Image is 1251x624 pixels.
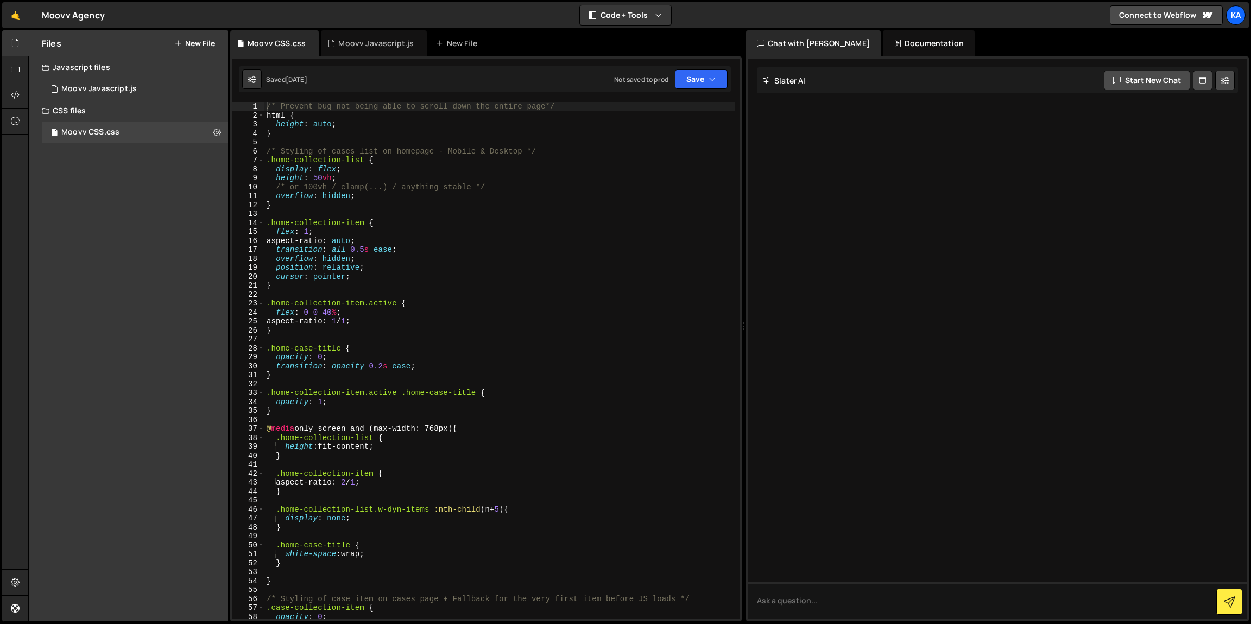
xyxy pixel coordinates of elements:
div: 36 [232,416,264,425]
div: 11 [232,192,264,201]
div: 48 [232,523,264,532]
div: 43 [232,478,264,487]
div: Chat with [PERSON_NAME] [746,30,881,56]
div: 39 [232,442,264,451]
div: 2 [232,111,264,120]
div: 14 [232,219,264,228]
div: 56 [232,595,264,604]
div: 9 [232,174,264,183]
div: Not saved to prod [614,75,668,84]
div: 45 [232,496,264,505]
div: New File [435,38,481,49]
div: 30 [232,362,264,371]
div: 17 [232,245,264,254]
div: 53 [232,568,264,577]
div: 18 [232,254,264,264]
button: New File [174,39,215,48]
div: CSS files [29,100,228,122]
div: Saved [266,75,307,84]
div: 26 [232,326,264,335]
div: 1 [232,102,264,111]
div: 19 [232,263,264,272]
div: 40 [232,451,264,461]
div: 37 [232,424,264,434]
div: Moovv CSS.css [61,128,119,137]
div: 35 [232,406,264,416]
div: 4 [232,129,264,138]
a: Ka [1226,5,1246,25]
div: Javascript files [29,56,228,78]
div: 13 [232,209,264,219]
div: 15428/40678.css [42,122,228,143]
div: 47 [232,514,264,523]
div: 38 [232,434,264,443]
div: 3 [232,120,264,129]
div: 29 [232,353,264,362]
h2: Slater AI [762,75,806,86]
div: 21 [232,281,264,290]
div: 23 [232,299,264,308]
div: 42 [232,469,264,479]
div: 5 [232,138,264,147]
div: 15428/40675.js [42,78,228,100]
div: Moovv Javascript.js [61,84,137,94]
div: 8 [232,165,264,174]
div: 6 [232,147,264,156]
div: 7 [232,156,264,165]
div: Moovv Agency [42,9,105,22]
div: 12 [232,201,264,210]
div: 57 [232,603,264,613]
div: 41 [232,460,264,469]
div: 44 [232,487,264,496]
a: 🤙 [2,2,29,28]
div: 52 [232,559,264,568]
div: 33 [232,389,264,398]
div: [DATE] [286,75,307,84]
div: 25 [232,317,264,326]
div: 46 [232,505,264,514]
div: Moovv CSS.css [248,38,306,49]
div: 58 [232,613,264,622]
div: 16 [232,237,264,246]
div: 27 [232,335,264,344]
button: Code + Tools [580,5,671,25]
div: 10 [232,183,264,192]
div: 24 [232,308,264,317]
div: 22 [232,290,264,300]
div: 15 [232,227,264,237]
div: 49 [232,532,264,541]
button: Save [675,69,728,89]
div: 32 [232,380,264,389]
div: 55 [232,585,264,595]
div: 50 [232,541,264,550]
div: 31 [232,371,264,380]
div: 34 [232,398,264,407]
button: Start new chat [1104,71,1190,90]
div: Documentation [883,30,975,56]
div: Moovv Javascript.js [338,38,414,49]
div: 20 [232,272,264,282]
div: 28 [232,344,264,353]
a: Connect to Webflow [1110,5,1223,25]
div: 51 [232,550,264,559]
h2: Files [42,37,61,49]
div: 54 [232,577,264,586]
